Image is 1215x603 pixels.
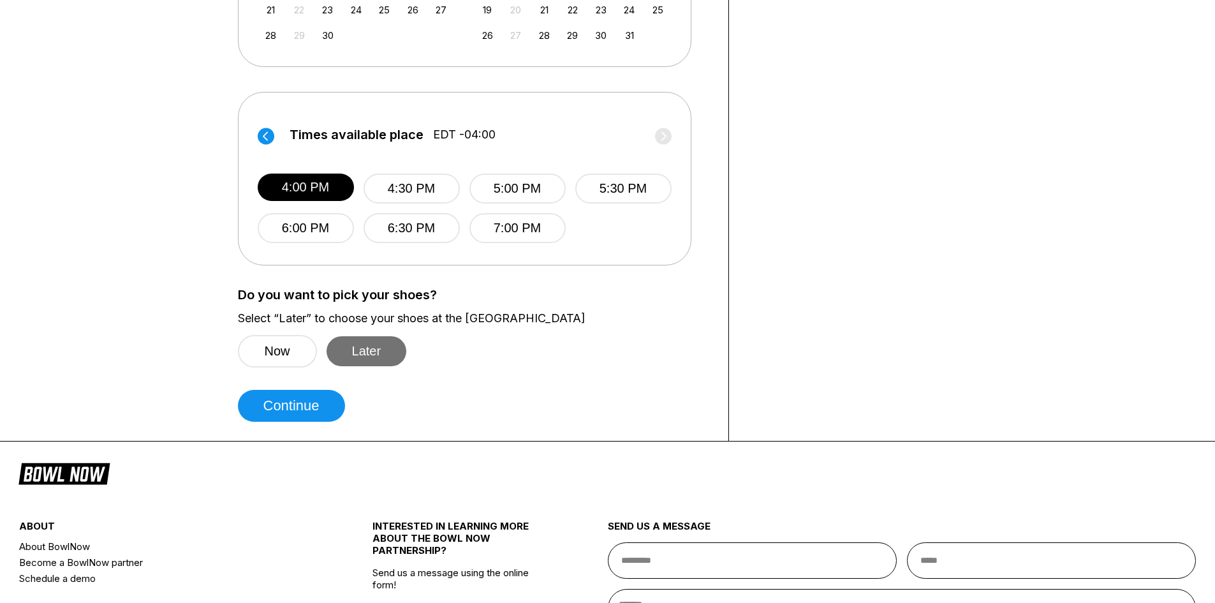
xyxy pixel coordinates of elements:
[291,1,308,19] div: Not available Monday, September 22nd, 2025
[593,1,610,19] div: Choose Thursday, October 23rd, 2025
[238,335,317,368] button: Now
[258,174,354,201] button: 4:00 PM
[433,128,496,142] span: EDT -04:00
[262,1,279,19] div: Choose Sunday, September 21st, 2025
[593,27,610,44] div: Choose Thursday, October 30th, 2025
[19,539,313,555] a: About BowlNow
[575,174,672,204] button: 5:30 PM
[319,1,336,19] div: Choose Tuesday, September 23rd, 2025
[432,1,450,19] div: Choose Saturday, September 27th, 2025
[507,1,524,19] div: Not available Monday, October 20th, 2025
[290,128,423,142] span: Times available place
[364,213,460,243] button: 6:30 PM
[372,520,549,567] div: INTERESTED IN LEARNING MORE ABOUT THE BOWL NOW PARTNERSHIP?
[469,213,566,243] button: 7:00 PM
[404,1,422,19] div: Choose Friday, September 26th, 2025
[238,288,709,302] label: Do you want to pick your shoes?
[348,1,365,19] div: Choose Wednesday, September 24th, 2025
[19,555,313,570] a: Become a BowlNow partner
[479,27,496,44] div: Choose Sunday, October 26th, 2025
[608,520,1197,542] div: send us a message
[376,1,393,19] div: Choose Thursday, September 25th, 2025
[238,390,345,422] button: Continue
[536,27,553,44] div: Choose Tuesday, October 28th, 2025
[564,27,581,44] div: Choose Wednesday, October 29th, 2025
[238,311,709,325] label: Select “Later” to choose your shoes at the [GEOGRAPHIC_DATA]
[364,174,460,204] button: 4:30 PM
[649,1,666,19] div: Choose Saturday, October 25th, 2025
[19,570,313,586] a: Schedule a demo
[327,336,407,366] button: Later
[621,1,638,19] div: Choose Friday, October 24th, 2025
[479,1,496,19] div: Choose Sunday, October 19th, 2025
[621,27,638,44] div: Choose Friday, October 31st, 2025
[469,174,566,204] button: 5:00 PM
[564,1,581,19] div: Choose Wednesday, October 22nd, 2025
[536,1,553,19] div: Choose Tuesday, October 21st, 2025
[19,520,313,539] div: about
[319,27,336,44] div: Choose Tuesday, September 30th, 2025
[258,213,354,243] button: 6:00 PM
[262,27,279,44] div: Choose Sunday, September 28th, 2025
[291,27,308,44] div: Not available Monday, September 29th, 2025
[507,27,524,44] div: Not available Monday, October 27th, 2025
